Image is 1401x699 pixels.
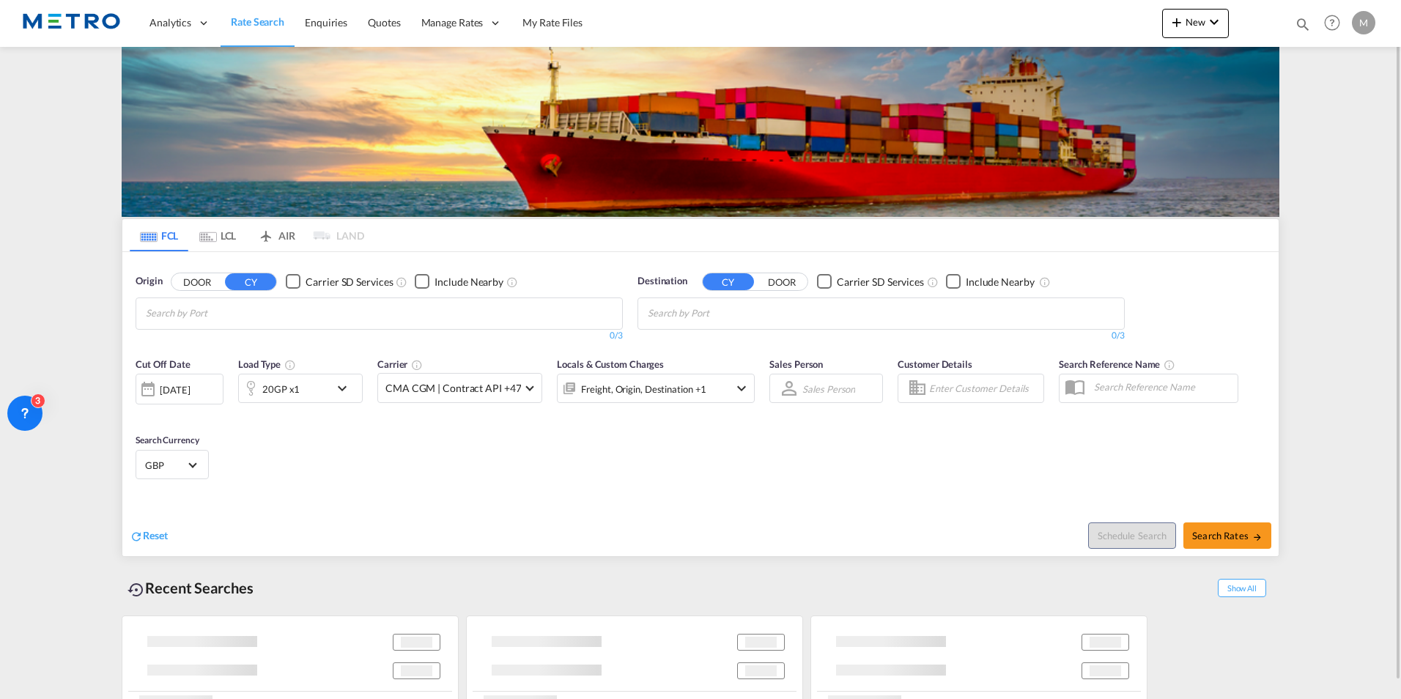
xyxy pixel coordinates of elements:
div: [DATE] [136,374,223,404]
div: 0/3 [637,330,1125,342]
md-icon: Unchecked: Ignores neighbouring ports when fetching rates.Checked : Includes neighbouring ports w... [506,276,518,288]
span: Search Reference Name [1059,358,1175,370]
div: Include Nearby [966,275,1035,289]
button: CY [703,273,754,290]
img: LCL+%26+FCL+BACKGROUND.png [122,47,1279,217]
md-icon: Your search will be saved by the below given name [1164,359,1175,371]
md-chips-wrap: Chips container with autocompletion. Enter the text area, type text to search, and then use the u... [646,298,793,325]
span: Manage Rates [421,15,484,30]
div: Recent Searches [122,572,259,604]
md-icon: icon-chevron-down [1205,13,1223,31]
span: CMA CGM | Contract API +47 [385,381,521,396]
div: Carrier SD Services [306,275,393,289]
md-checkbox: Checkbox No Ink [817,274,924,289]
md-icon: icon-airplane [257,227,275,238]
div: Carrier SD Services [837,275,924,289]
md-tab-item: FCL [130,219,188,251]
span: New [1168,16,1223,28]
span: Cut Off Date [136,358,191,370]
input: Enter Customer Details [929,377,1039,399]
div: M [1352,11,1375,34]
span: Quotes [368,16,400,29]
div: 20GP x1 [262,379,300,399]
md-icon: icon-plus 400-fg [1168,13,1186,31]
span: Sales Person [769,358,823,370]
div: OriginDOOR CY Checkbox No InkUnchecked: Search for CY (Container Yard) services for all selected ... [122,252,1279,556]
button: Note: By default Schedule search will only considerorigin ports, destination ports and cut off da... [1088,522,1176,549]
input: Chips input. [648,302,787,325]
span: Enquiries [305,16,347,29]
div: 20GP x1icon-chevron-down [238,374,363,403]
span: Show All [1218,579,1266,597]
span: Origin [136,274,162,289]
md-icon: Unchecked: Search for CY (Container Yard) services for all selected carriers.Checked : Search for... [927,276,939,288]
div: Include Nearby [435,275,503,289]
button: CY [225,273,276,290]
md-pagination-wrapper: Use the left and right arrow keys to navigate between tabs [130,219,364,251]
md-icon: icon-chevron-down [733,380,750,397]
div: [DATE] [160,383,190,396]
div: Help [1320,10,1352,37]
span: Reset [143,529,168,541]
md-icon: icon-magnify [1295,16,1311,32]
span: Search Currency [136,434,199,445]
div: icon-magnify [1295,16,1311,38]
span: Analytics [149,15,191,30]
md-icon: icon-backup-restore [127,581,145,599]
md-select: Select Currency: £ GBPUnited Kingdom Pound [144,454,201,476]
span: Locals & Custom Charges [557,358,664,370]
span: Help [1320,10,1345,35]
span: Load Type [238,358,296,370]
md-icon: icon-refresh [130,530,143,543]
md-checkbox: Checkbox No Ink [946,274,1035,289]
md-select: Sales Person [801,378,857,399]
span: Customer Details [898,358,972,370]
span: Search Rates [1192,530,1263,541]
md-datepicker: Select [136,403,147,423]
span: My Rate Files [522,16,583,29]
md-icon: Unchecked: Search for CY (Container Yard) services for all selected carriers.Checked : Search for... [396,276,407,288]
button: icon-plus 400-fgNewicon-chevron-down [1162,9,1229,38]
md-icon: icon-arrow-right [1252,532,1263,542]
button: DOOR [756,273,807,290]
img: 25181f208a6c11efa6aa1bf80d4cef53.png [22,7,121,40]
input: Search Reference Name [1087,376,1238,398]
button: DOOR [171,273,223,290]
md-checkbox: Checkbox No Ink [286,274,393,289]
span: Rate Search [231,15,284,28]
md-tab-item: LCL [188,219,247,251]
md-icon: icon-information-outline [284,359,296,371]
md-chips-wrap: Chips container with autocompletion. Enter the text area, type text to search, and then use the u... [144,298,291,325]
md-icon: The selected Trucker/Carrierwill be displayed in the rate results If the rates are from another f... [411,359,423,371]
div: 0/3 [136,330,623,342]
md-icon: Unchecked: Ignores neighbouring ports when fetching rates.Checked : Includes neighbouring ports w... [1039,276,1051,288]
md-icon: icon-chevron-down [333,380,358,397]
div: icon-refreshReset [130,528,168,544]
div: Freight Origin Destination Factory Stuffing [581,379,706,399]
md-checkbox: Checkbox No Ink [415,274,503,289]
md-tab-item: AIR [247,219,306,251]
span: Destination [637,274,687,289]
span: GBP [145,459,186,472]
input: Chips input. [146,302,285,325]
button: Search Ratesicon-arrow-right [1183,522,1271,549]
div: Freight Origin Destination Factory Stuffingicon-chevron-down [557,374,755,403]
span: Carrier [377,358,423,370]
